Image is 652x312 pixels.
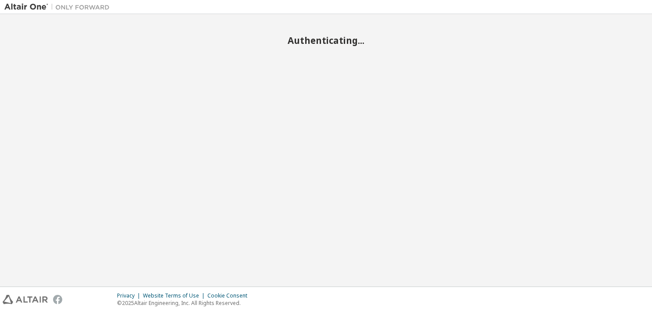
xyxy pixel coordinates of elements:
h2: Authenticating... [4,35,648,46]
div: Website Terms of Use [143,292,207,299]
p: © 2025 Altair Engineering, Inc. All Rights Reserved. [117,299,253,307]
img: Altair One [4,3,114,11]
div: Cookie Consent [207,292,253,299]
img: facebook.svg [53,295,62,304]
div: Privacy [117,292,143,299]
img: altair_logo.svg [3,295,48,304]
